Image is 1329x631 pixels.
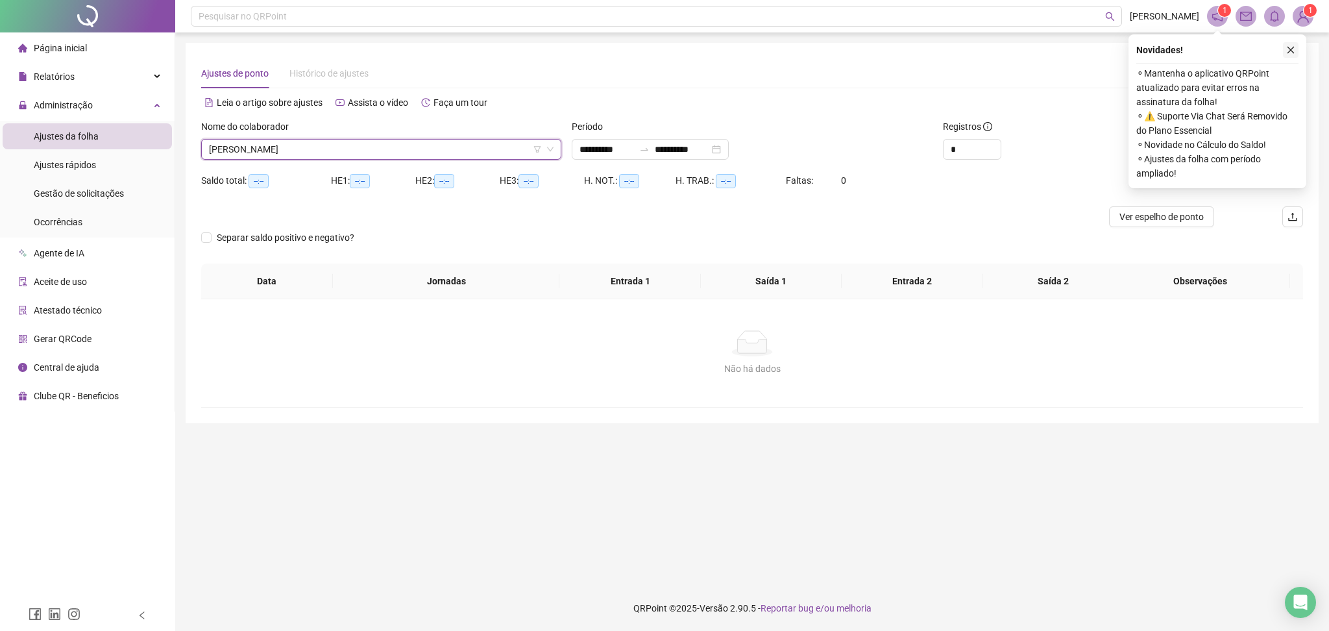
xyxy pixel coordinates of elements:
span: [PERSON_NAME] [1130,9,1199,23]
span: Atestado técnico [34,305,102,315]
span: Aceite de uso [34,277,87,287]
span: bell [1269,10,1280,22]
span: Clube QR - Beneficios [34,391,119,401]
span: Ocorrências [34,217,82,227]
span: 1 [1308,6,1313,15]
th: Observações [1111,264,1290,299]
span: Faça um tour [433,97,487,108]
sup: 1 [1218,4,1231,17]
span: file-text [204,98,213,107]
div: HE 3: [500,173,584,188]
span: Ver espelho de ponto [1119,210,1204,224]
span: history [421,98,430,107]
div: Open Intercom Messenger [1285,587,1316,618]
span: ⚬ Novidade no Cálculo do Saldo! [1136,138,1299,152]
span: Ajustes de ponto [201,68,269,79]
span: Novidades ! [1136,43,1183,57]
span: home [18,43,27,53]
span: close [1286,45,1295,55]
span: swap-right [639,144,650,155]
span: left [138,611,147,620]
span: --:-- [434,174,454,188]
span: info-circle [18,363,27,372]
span: lock [18,101,27,110]
span: instagram [67,608,80,621]
span: Administração [34,100,93,110]
span: Ajustes rápidos [34,160,96,170]
span: Agente de IA [34,248,84,258]
span: --:-- [716,174,736,188]
span: mail [1240,10,1252,22]
div: H. NOT.: [584,173,676,188]
span: Leia o artigo sobre ajustes [217,97,323,108]
span: Relatórios [34,71,75,82]
span: Assista o vídeo [348,97,408,108]
span: audit [18,277,27,286]
span: notification [1212,10,1223,22]
span: upload [1287,212,1298,222]
span: --:-- [518,174,539,188]
img: 84630 [1293,6,1313,26]
span: filter [533,145,541,153]
footer: QRPoint © 2025 - 2.90.5 - [175,586,1329,631]
span: ⚬ Ajustes da folha com período ampliado! [1136,152,1299,180]
span: 1 [1223,6,1227,15]
button: Ver espelho de ponto [1109,206,1214,227]
th: Entrada 1 [559,264,700,299]
span: Registros [943,119,992,134]
span: info-circle [983,122,992,131]
span: Página inicial [34,43,87,53]
th: Data [201,264,333,299]
div: Não há dados [217,362,1287,376]
span: Versão [700,603,728,613]
span: --:-- [619,174,639,188]
span: ⚬ ⚠️ Suporte Via Chat Será Removido do Plano Essencial [1136,109,1299,138]
th: Jornadas [333,264,560,299]
label: Período [572,119,611,134]
span: solution [18,306,27,315]
th: Entrada 2 [842,264,982,299]
div: H. TRAB.: [676,173,786,188]
span: Reportar bug e/ou melhoria [761,603,872,613]
span: --:-- [350,174,370,188]
span: 0 [841,175,846,186]
span: Central de ajuda [34,362,99,373]
span: Observações [1121,274,1280,288]
sup: Atualize o seu contato no menu Meus Dados [1304,4,1317,17]
div: HE 2: [415,173,500,188]
span: JULIANA PEREIRA DOS SANTOS [209,140,554,159]
span: qrcode [18,334,27,343]
div: HE 1: [331,173,415,188]
span: Separar saldo positivo e negativo? [212,230,360,245]
span: down [546,145,554,153]
span: Ajustes da folha [34,131,99,142]
span: gift [18,391,27,401]
th: Saída 1 [701,264,842,299]
span: file [18,72,27,81]
span: ⚬ Mantenha o aplicativo QRPoint atualizado para evitar erros na assinatura da folha! [1136,66,1299,109]
span: to [639,144,650,155]
span: Faltas: [786,175,815,186]
span: facebook [29,608,42,621]
span: search [1105,12,1115,21]
span: Gerar QRCode [34,334,91,344]
span: --:-- [249,174,269,188]
div: Saldo total: [201,173,331,188]
span: Gestão de solicitações [34,188,124,199]
span: Histórico de ajustes [289,68,369,79]
th: Saída 2 [982,264,1123,299]
label: Nome do colaborador [201,119,297,134]
span: youtube [335,98,345,107]
span: linkedin [48,608,61,621]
